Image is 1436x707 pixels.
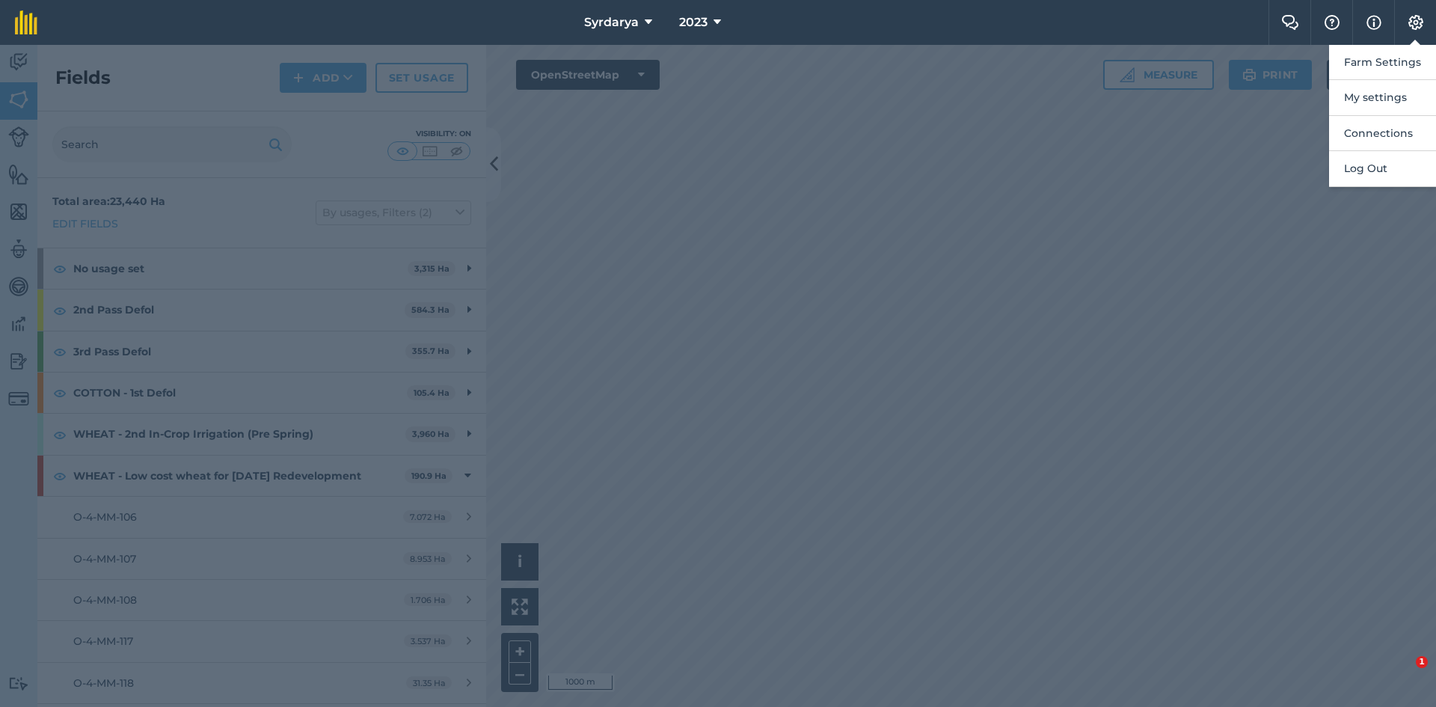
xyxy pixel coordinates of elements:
span: 1 [1416,656,1428,668]
img: A cog icon [1407,15,1425,30]
span: 2023 [679,13,708,31]
img: fieldmargin Logo [15,10,37,34]
button: Connections [1329,116,1436,151]
button: Farm Settings [1329,45,1436,80]
button: Log Out [1329,151,1436,186]
span: Syrdarya [584,13,639,31]
img: svg+xml;base64,PHN2ZyB4bWxucz0iaHR0cDovL3d3dy53My5vcmcvMjAwMC9zdmciIHdpZHRoPSIxNyIgaGVpZ2h0PSIxNy... [1366,13,1381,31]
button: My settings [1329,80,1436,115]
img: A question mark icon [1323,15,1341,30]
iframe: Intercom live chat [1385,656,1421,692]
img: Two speech bubbles overlapping with the left bubble in the forefront [1281,15,1299,30]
